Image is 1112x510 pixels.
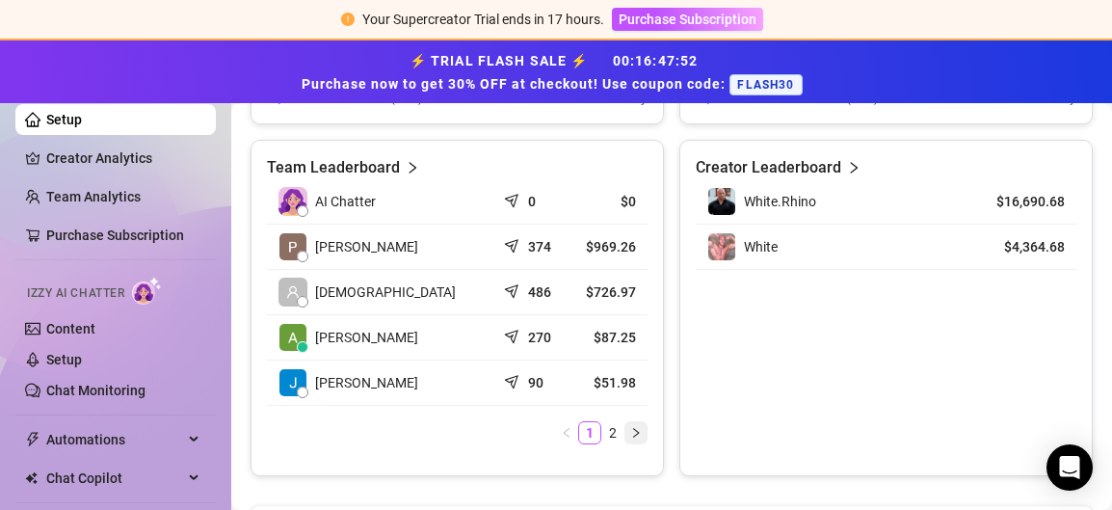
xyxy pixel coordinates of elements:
span: right [630,427,642,439]
article: $16,690.68 [977,192,1065,211]
span: send [504,280,523,299]
article: 374 [528,237,551,256]
article: $4,364.68 [977,237,1065,256]
a: 1 [579,422,600,443]
button: left [555,421,578,444]
span: send [504,370,523,389]
a: Creator Analytics [46,143,200,174]
span: [PERSON_NAME] [315,327,418,348]
img: Chat Copilot [25,471,38,485]
img: Jessica Florita [279,369,306,396]
a: Setup [46,112,82,127]
span: Chat Copilot [46,463,183,494]
article: $726.97 [583,282,636,302]
img: White.Rhino [708,188,735,215]
article: $969.26 [583,237,636,256]
div: Open Intercom Messenger [1046,444,1093,491]
img: White [708,233,735,260]
button: right [624,421,648,444]
button: Purchase Subscription [612,8,763,31]
span: White.Rhino [744,194,816,209]
span: user [286,285,300,299]
span: [DEMOGRAPHIC_DATA] [315,282,456,303]
span: Izzy AI Chatter [27,284,124,303]
article: $51.98 [583,373,636,392]
span: right [847,156,860,179]
span: right [406,156,419,179]
li: 2 [601,421,624,444]
img: izzy-ai-chatter-avatar-DDCN_rTZ.svg [278,187,307,216]
article: Team Leaderboard [267,156,400,179]
a: Purchase Subscription [612,12,763,27]
article: 270 [528,328,551,347]
li: 1 [578,421,601,444]
span: Automations [46,424,183,455]
article: 0 [528,192,536,211]
a: Team Analytics [46,189,141,204]
span: exclamation-circle [341,13,355,26]
span: White [744,239,778,255]
img: Patty [279,233,306,260]
li: Previous Page [555,421,578,444]
strong: Purchase now to get 30% OFF at checkout! Use coupon code: [302,76,729,92]
span: left [561,427,572,439]
article: 486 [528,282,551,302]
span: FLASH30 [729,74,802,95]
a: Purchase Subscription [46,228,184,243]
img: AI Chatter [132,277,162,305]
article: 90 [528,373,543,392]
span: Your Supercreator Trial ends in 17 hours. [362,12,604,27]
span: Purchase Subscription [619,12,756,27]
a: Content [46,321,95,336]
span: [PERSON_NAME] [315,372,418,393]
article: Creator Leaderboard [696,156,841,179]
article: $0 [583,192,636,211]
a: Setup [46,352,82,367]
span: [PERSON_NAME] [315,236,418,257]
article: $87.25 [583,328,636,347]
span: AI Chatter [315,191,376,212]
span: 00 : 16 : 47 : 52 [613,53,699,68]
a: Chat Monitoring [46,383,146,398]
a: 2 [602,422,623,443]
span: send [504,189,523,208]
strong: ⚡ TRIAL FLASH SALE ⚡ [302,53,809,92]
li: Next Page [624,421,648,444]
span: send [504,325,523,344]
span: thunderbolt [25,432,40,447]
span: send [504,234,523,254]
img: Alyk Matler [279,324,306,351]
